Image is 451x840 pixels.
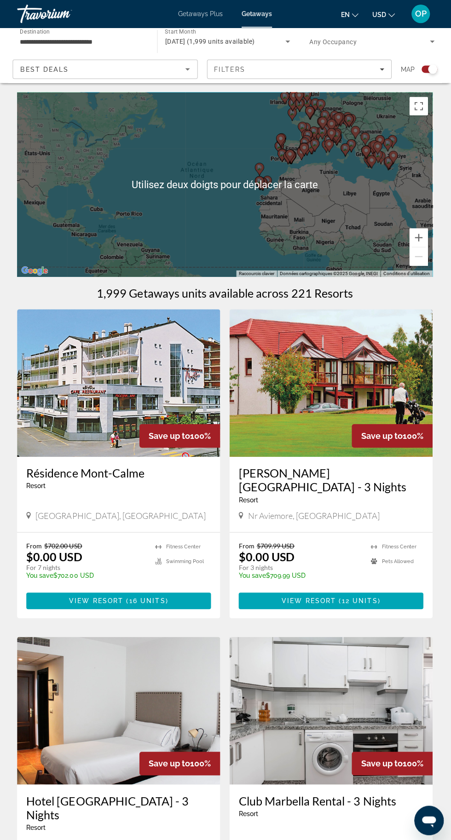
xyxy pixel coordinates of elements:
p: $702.00 USD [28,570,147,577]
span: Fitness Center [167,542,202,548]
mat-select: Sort by [22,63,191,75]
p: $0.00 USD [239,548,295,562]
input: Select destination [21,36,146,47]
button: Change currency [372,8,395,21]
a: Conditions d'utilisation (s'ouvre dans un nouvel onglet) [383,270,430,275]
span: Swimming Pool [167,557,205,563]
span: Start Month [166,29,197,35]
span: Pets Allowed [382,557,414,563]
span: Destination [21,28,51,35]
span: Resort [28,821,47,828]
p: For 3 nights [239,562,362,570]
a: Hotel [GEOGRAPHIC_DATA] - 3 Nights [28,791,212,819]
div: 100% [140,749,221,773]
span: From [239,540,255,548]
span: Fitness Center [382,542,416,548]
img: Hotel Sierra Y Cal - 3 Nights [18,635,221,782]
img: Google [21,264,51,276]
p: $0.00 USD [28,548,83,562]
button: Zoom avant [410,228,428,246]
button: Passer en plein écran [410,97,428,115]
span: From [28,540,43,548]
a: Travorium [18,2,110,26]
button: View Resort(16 units) [28,591,212,607]
button: Filters [208,59,392,79]
button: User Menu [409,4,433,23]
span: Resort [28,481,47,488]
iframe: Bouton de lancement de la fenêtre de messagerie [414,803,444,833]
button: Zoom arrière [410,247,428,265]
h1: 1,999 Getaways units available across 221 Resorts [98,285,353,299]
div: 100% [352,749,433,773]
span: Any Occupancy [310,38,357,46]
a: Getaways Plus [179,10,224,17]
span: Données cartographiques ©2025 Google, INEGI [280,270,378,275]
span: Nr Aviemore, [GEOGRAPHIC_DATA] [249,509,380,519]
img: Résidence Mont-Calme [18,308,221,455]
a: Club Marbella Rental - 3 Nights [239,791,423,805]
span: Best Deals [22,65,69,73]
div: 100% [140,423,221,446]
span: View Resort [70,595,124,603]
span: Resort [239,807,259,815]
a: Getaways [242,10,272,17]
button: Raccourcis clavier [239,270,275,276]
span: $709.99 USD [257,540,295,548]
span: Save up to [150,430,191,439]
span: 12 units [342,595,378,603]
button: View Resort(12 units) [239,591,423,607]
span: ( ) [336,595,381,603]
span: en [341,11,350,18]
span: Save up to [361,430,403,439]
span: OP [415,9,427,18]
span: You save [239,570,266,577]
span: USD [372,11,386,18]
span: View Resort [282,595,336,603]
p: $709.99 USD [239,570,362,577]
span: Save up to [150,756,191,766]
span: Save up to [361,756,403,766]
button: Change language [341,8,358,21]
span: $702.00 USD [46,540,83,548]
span: [GEOGRAPHIC_DATA], [GEOGRAPHIC_DATA] [37,509,207,519]
span: 16 units [130,595,167,603]
span: ( ) [124,595,169,603]
img: Club Marbella Rental - 3 Nights [230,635,433,782]
span: Map [401,63,415,75]
a: Ouvrir cette zone dans Google Maps (dans une nouvelle fenêtre) [21,264,51,276]
p: For 7 nights [28,562,147,570]
a: [PERSON_NAME] [GEOGRAPHIC_DATA] - 3 Nights [239,465,423,492]
span: You save [28,570,55,577]
span: Filters [215,65,246,73]
a: Résidence Mont-Calme [28,465,212,478]
img: Macdonald Spey Valley - 3 Nights [230,308,433,455]
span: Resort [239,495,259,502]
span: [DATE] (1,999 units available) [166,38,255,45]
div: 100% [352,423,433,446]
